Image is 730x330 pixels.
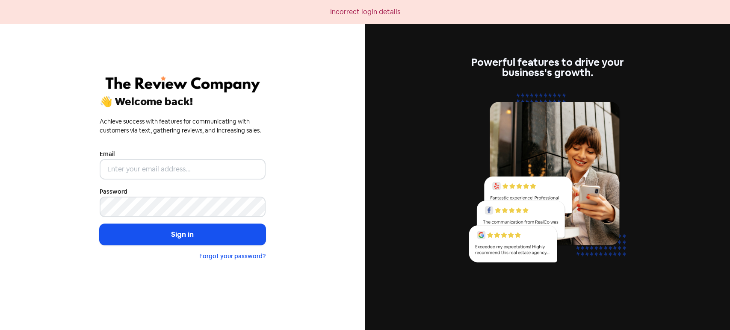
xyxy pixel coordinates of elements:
button: Sign in [100,224,266,245]
input: Enter your email address... [100,159,266,180]
div: 👋 Welcome back! [100,97,266,107]
label: Password [100,187,127,196]
img: reviews [464,88,630,272]
div: Powerful features to drive your business's growth. [464,57,630,78]
label: Email [100,150,115,159]
a: Forgot your password? [199,252,266,260]
div: Achieve success with features for communicating with customers via text, gathering reviews, and i... [100,117,266,135]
